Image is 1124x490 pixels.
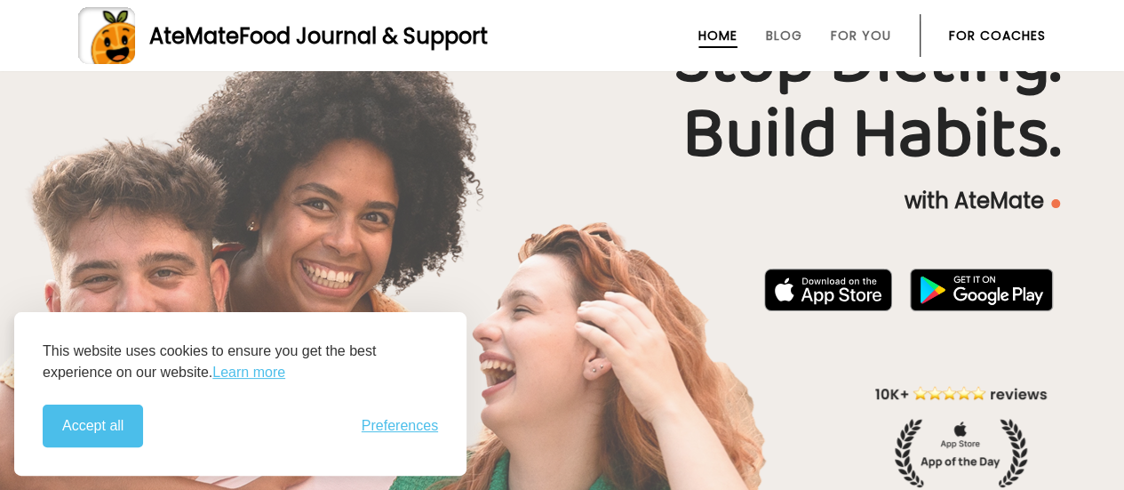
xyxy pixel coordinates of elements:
span: Food Journal & Support [239,21,488,51]
h1: Stop Dieting. Build Habits. [64,23,1060,173]
div: AteMate [135,20,488,52]
a: Learn more [212,362,285,383]
img: badge-download-apple.svg [764,269,892,311]
button: Accept all cookies [43,405,143,447]
span: Preferences [362,418,438,434]
p: This website uses cookies to ensure you get the best experience on our website. [43,341,438,383]
img: home-hero-appoftheday.png [862,383,1060,487]
a: For You [831,28,891,43]
img: badge-download-google.png [910,269,1053,311]
a: AteMateFood Journal & Support [78,7,1046,64]
a: Blog [766,28,802,43]
a: Home [698,28,737,43]
button: Toggle preferences [362,418,438,434]
p: with AteMate [64,187,1060,215]
a: For Coaches [949,28,1046,43]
